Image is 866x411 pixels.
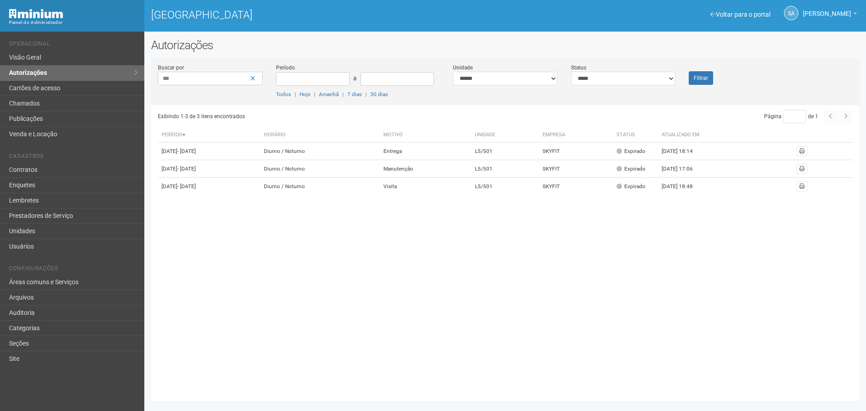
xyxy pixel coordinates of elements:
td: Diurno / Noturno [260,178,380,195]
h1: [GEOGRAPHIC_DATA] [151,9,498,21]
td: Visita [380,178,471,195]
a: SA [784,6,798,20]
td: SKYFIT [539,160,613,178]
td: [DATE] [158,160,260,178]
td: [DATE] 17:06 [658,160,708,178]
span: Silvio Anjos [803,1,851,17]
li: Operacional [9,41,138,50]
span: - [DATE] [177,148,196,154]
label: Unidade [453,64,473,72]
label: Status [571,64,586,72]
img: Minium [9,9,63,18]
li: Configurações [9,265,138,275]
td: [DATE] [158,143,260,160]
div: Painel do Administrador [9,18,138,27]
a: Amanhã [319,91,339,97]
a: Todos [276,91,291,97]
div: Exibindo 1-3 de 3 itens encontrados [158,110,502,123]
a: [PERSON_NAME] [803,11,857,18]
td: L5/501 [471,178,539,195]
th: Status [613,128,658,143]
th: Unidade [471,128,539,143]
td: [DATE] 18:14 [658,143,708,160]
a: Voltar para o portal [710,11,770,18]
span: | [365,91,367,97]
div: Expirado [617,183,645,190]
span: | [314,91,315,97]
th: Empresa [539,128,613,143]
h2: Autorizações [151,38,859,52]
button: Filtrar [689,71,713,85]
td: [DATE] [158,178,260,195]
td: Diurno / Noturno [260,160,380,178]
div: Expirado [617,148,645,155]
td: Diurno / Noturno [260,143,380,160]
th: Horário [260,128,380,143]
label: Buscar por [158,64,184,72]
label: Período [276,64,295,72]
td: L5/501 [471,143,539,160]
td: SKYFIT [539,143,613,160]
a: 7 dias [347,91,362,97]
td: Manutenção [380,160,471,178]
span: Página de 1 [764,113,818,120]
div: Expirado [617,165,645,173]
th: Período [158,128,260,143]
td: Entrega [380,143,471,160]
th: Atualizado em [658,128,708,143]
td: L5/501 [471,160,539,178]
a: 30 dias [370,91,388,97]
th: Motivo [380,128,471,143]
span: - [DATE] [177,166,196,172]
span: | [295,91,296,97]
a: Hoje [299,91,310,97]
span: - [DATE] [177,183,196,189]
span: a [353,74,357,82]
td: [DATE] 18:48 [658,178,708,195]
td: SKYFIT [539,178,613,195]
span: | [342,91,344,97]
li: Cadastros [9,153,138,162]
